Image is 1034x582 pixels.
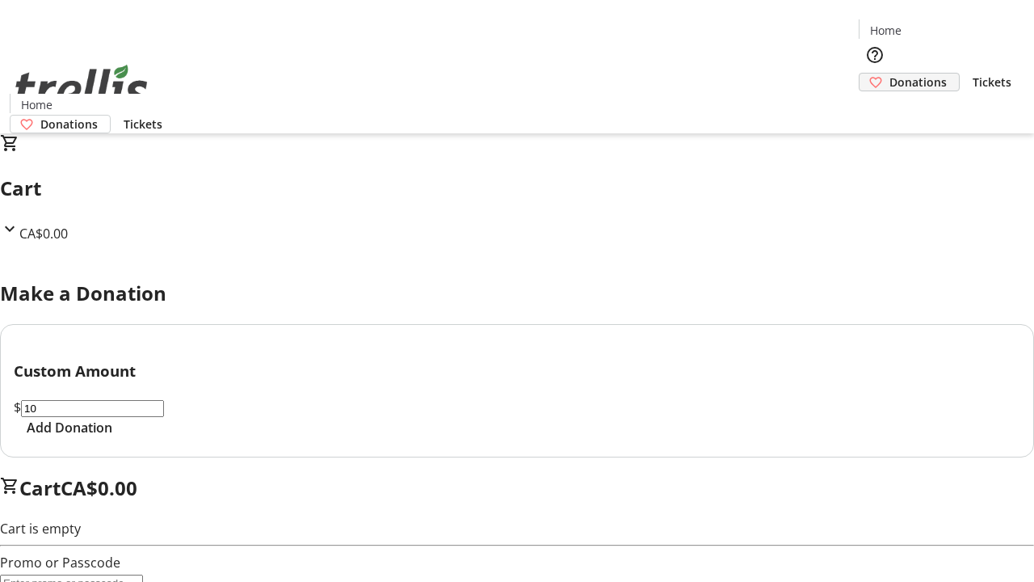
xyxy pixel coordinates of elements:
[27,418,112,437] span: Add Donation
[21,96,53,113] span: Home
[870,22,902,39] span: Home
[973,74,1011,91] span: Tickets
[859,73,960,91] a: Donations
[21,400,164,417] input: Donation Amount
[14,418,125,437] button: Add Donation
[40,116,98,133] span: Donations
[889,74,947,91] span: Donations
[14,360,1020,382] h3: Custom Amount
[19,225,68,242] span: CA$0.00
[10,47,153,128] img: Orient E2E Organization C2jr3sMsve's Logo
[859,91,891,124] button: Cart
[10,115,111,133] a: Donations
[14,399,21,416] span: $
[11,96,62,113] a: Home
[960,74,1024,91] a: Tickets
[859,39,891,71] button: Help
[860,22,911,39] a: Home
[124,116,162,133] span: Tickets
[111,116,175,133] a: Tickets
[61,474,137,501] span: CA$0.00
